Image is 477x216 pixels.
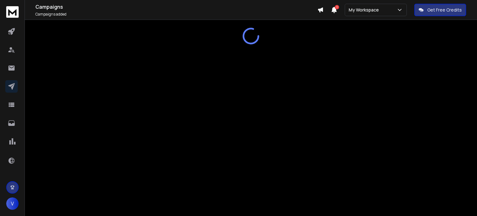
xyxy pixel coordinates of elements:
[349,7,381,13] p: My Workspace
[6,6,19,18] img: logo
[6,197,19,210] button: V
[35,3,317,11] h1: Campaigns
[427,7,462,13] p: Get Free Credits
[335,5,339,9] span: 1
[414,4,466,16] button: Get Free Credits
[35,12,317,17] p: Campaigns added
